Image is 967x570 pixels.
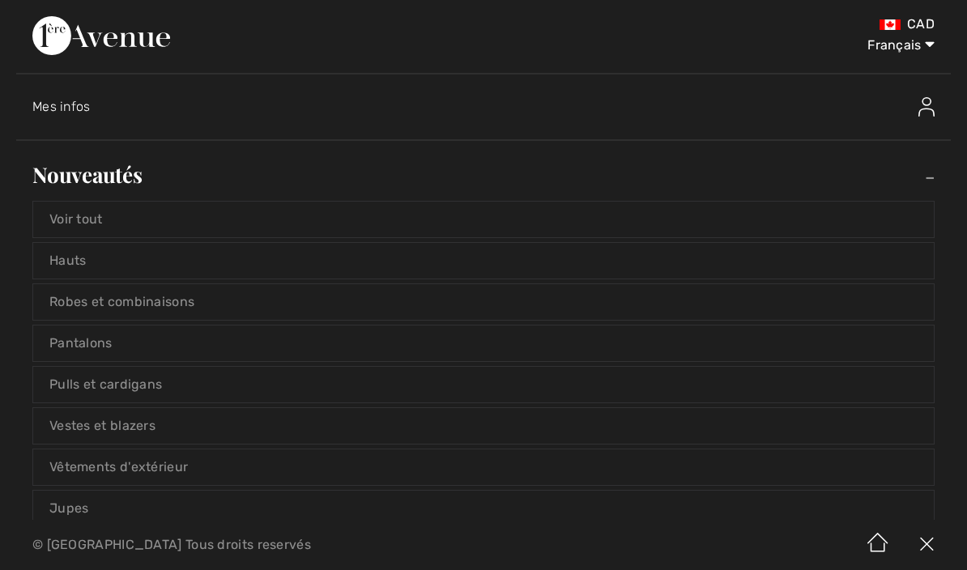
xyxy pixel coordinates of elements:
[854,520,902,570] img: Accueil
[32,539,569,551] p: © [GEOGRAPHIC_DATA] Tous droits reservés
[16,157,951,193] a: Nouveautés
[33,449,934,485] a: Vêtements d'extérieur
[33,202,934,237] a: Voir tout
[33,325,934,361] a: Pantalons
[32,16,170,55] img: 1ère Avenue
[33,284,934,320] a: Robes et combinaisons
[33,491,934,526] a: Jupes
[33,408,934,444] a: Vestes et blazers
[33,243,934,279] a: Hauts
[32,99,91,114] span: Mes infos
[33,367,934,402] a: Pulls et cardigans
[902,520,951,570] img: X
[569,16,935,32] div: CAD
[918,97,935,117] img: Mes infos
